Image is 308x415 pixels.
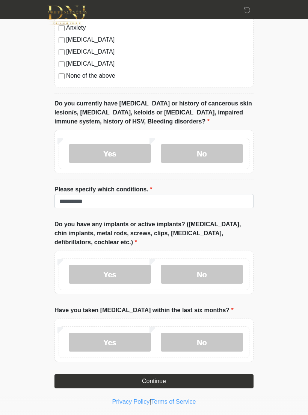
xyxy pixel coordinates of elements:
a: | [149,398,151,405]
a: Privacy Policy [112,398,150,405]
label: Do you have any implants or active implants? ([MEDICAL_DATA], chin implants, metal rods, screws, ... [54,220,254,247]
input: None of the above [59,73,65,79]
label: No [161,144,243,163]
label: [MEDICAL_DATA] [66,35,249,44]
label: Please specify which conditions. [54,185,152,194]
label: Yes [69,333,151,352]
label: No [161,265,243,284]
input: [MEDICAL_DATA] [59,49,65,55]
img: DNJ Med Boutique Logo [47,6,87,25]
label: [MEDICAL_DATA] [66,47,249,56]
label: None of the above [66,71,249,80]
label: Have you taken [MEDICAL_DATA] within the last six months? [54,306,234,315]
a: Terms of Service [151,398,196,405]
input: [MEDICAL_DATA] [59,37,65,43]
label: [MEDICAL_DATA] [66,59,249,68]
label: Yes [69,144,151,163]
label: No [161,333,243,352]
input: [MEDICAL_DATA] [59,61,65,67]
label: Do you currently have [MEDICAL_DATA] or history of cancerous skin lesion/s, [MEDICAL_DATA], keloi... [54,99,254,126]
button: Continue [54,374,254,388]
label: Yes [69,265,151,284]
